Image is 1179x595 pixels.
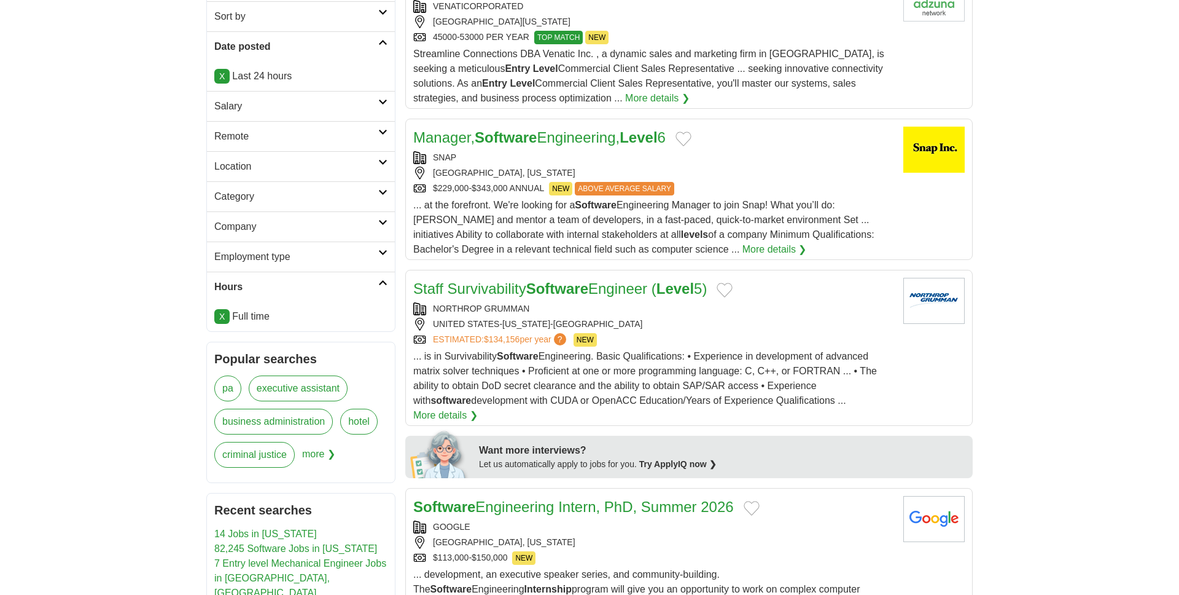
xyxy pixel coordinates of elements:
[413,351,877,406] span: ... is in Survivability Engineering. Basic Qualifications: • Experience in development of advance...
[717,283,733,297] button: Add to favorite jobs
[510,78,535,89] strong: Level
[214,309,230,324] a: X
[413,200,874,254] span: ... at the forefront. We're looking for a Engineering Manager to join Snap! What you’ll do: [PERS...
[524,584,572,594] strong: Internship
[575,200,617,210] strong: Software
[413,551,893,565] div: $113,000-$150,000
[484,334,519,344] span: $134,156
[656,280,694,297] strong: Level
[302,442,335,475] span: more ❯
[554,333,566,345] span: ?
[505,63,530,74] strong: Entry
[207,1,395,31] a: Sort by
[903,496,965,542] img: Google logo
[214,442,295,468] a: criminal justice
[620,129,657,146] strong: Level
[482,78,507,89] strong: Entry
[574,333,597,347] span: NEW
[681,229,708,240] strong: levels
[585,31,609,44] span: NEW
[430,395,471,406] strong: software
[639,459,717,469] a: Try ApplyIQ now ❯
[413,167,893,179] div: [GEOGRAPHIC_DATA], [US_STATE]
[207,242,395,272] a: Employment type
[526,280,588,297] strong: Software
[433,152,456,162] a: SNAP
[625,91,690,106] a: More details ❯
[742,242,807,257] a: More details ❯
[497,351,539,361] strong: Software
[214,9,378,24] h2: Sort by
[214,69,230,84] a: X
[214,543,377,554] a: 82,245 Software Jobs in [US_STATE]
[433,304,529,313] a: NORTHROP GRUMMAN
[214,159,378,174] h2: Location
[340,409,378,435] a: hotel
[207,151,395,181] a: Location
[214,309,387,324] li: Full time
[214,99,378,114] h2: Salary
[207,121,395,151] a: Remote
[413,129,666,146] a: Manager,SoftwareEngineering,Level6
[207,211,395,242] a: Company
[433,333,569,347] a: ESTIMATED:$134,156per year?
[214,129,378,144] h2: Remote
[214,39,378,54] h2: Date posted
[479,458,965,471] div: Let us automatically apply to jobs for you.
[214,350,387,368] h2: Popular searches
[413,498,734,515] a: SoftwareEngineering Intern, PhD, Summer 2026
[675,132,691,146] button: Add to favorite jobs
[413,408,478,423] a: More details ❯
[207,31,395,61] a: Date posted
[413,280,707,297] a: Staff SurvivabilitySoftwareEngineer (Level5)
[430,584,472,594] strong: Software
[512,551,535,565] span: NEW
[214,376,241,401] a: pa
[214,69,387,84] p: Last 24 hours
[207,181,395,211] a: Category
[903,278,965,324] img: Northrop Grumman logo
[249,376,348,401] a: executive assistant
[214,529,317,539] a: 14 Jobs in [US_STATE]
[534,31,583,44] span: TOP MATCH
[433,522,470,532] a: GOOGLE
[413,498,475,515] strong: Software
[214,280,378,294] h2: Hours
[413,49,884,103] span: Streamline Connections DBA Venatic Inc. , a dynamic sales and marketing firm in [GEOGRAPHIC_DATA]...
[479,443,965,458] div: Want more interviews?
[549,182,572,195] span: NEW
[903,127,965,173] img: Snap logo
[413,182,893,195] div: $229,000-$343,000 ANNUAL
[214,409,333,435] a: business administration
[214,219,378,234] h2: Company
[214,250,378,264] h2: Employment type
[413,15,893,28] div: [GEOGRAPHIC_DATA][US_STATE]
[207,272,395,302] a: Hours
[214,501,387,519] h2: Recent searches
[410,429,470,478] img: apply-iq-scientist.png
[744,501,760,516] button: Add to favorite jobs
[413,31,893,44] div: 45000-53000 PER YEAR
[533,63,558,74] strong: Level
[207,91,395,121] a: Salary
[413,536,893,549] div: [GEOGRAPHIC_DATA], [US_STATE]
[475,129,537,146] strong: Software
[413,318,893,331] div: UNITED STATES-[US_STATE]-[GEOGRAPHIC_DATA]
[575,182,674,195] span: ABOVE AVERAGE SALARY
[214,189,378,204] h2: Category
